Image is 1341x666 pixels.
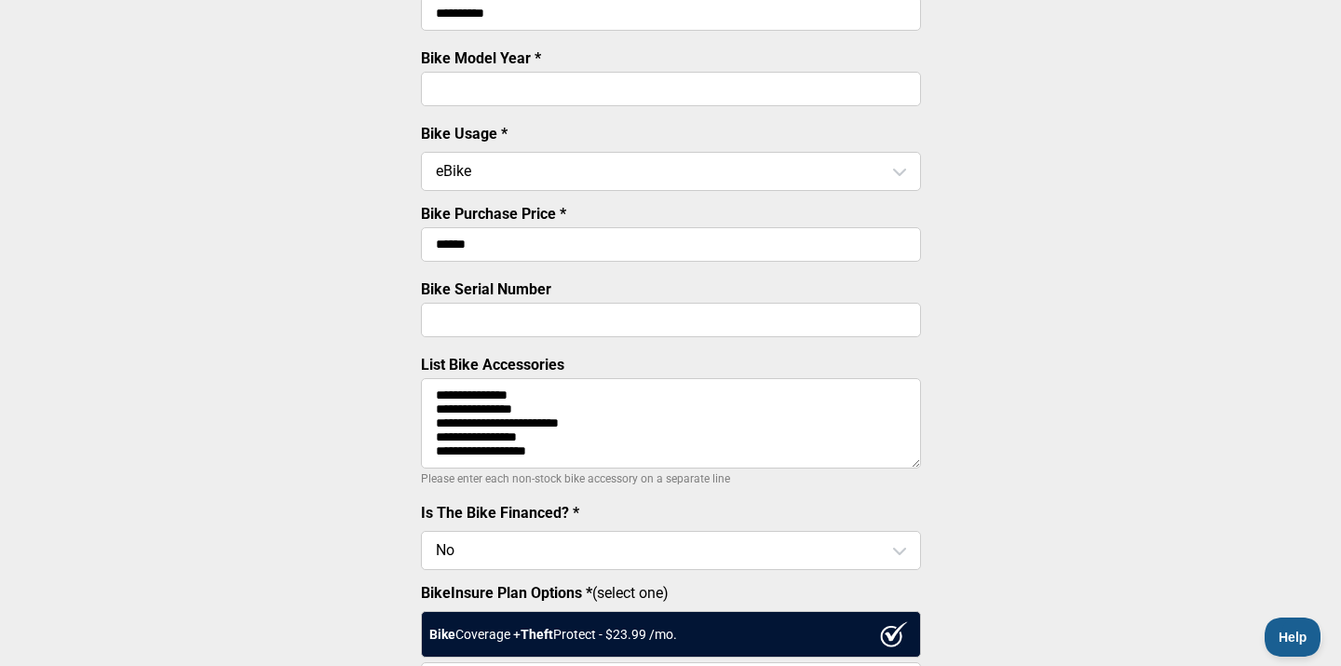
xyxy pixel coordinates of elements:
[429,627,455,642] strong: Bike
[421,611,921,658] div: Coverage + Protect - $ 23.99 /mo.
[421,49,541,67] label: Bike Model Year *
[421,584,921,602] label: (select one)
[421,205,566,223] label: Bike Purchase Price *
[421,468,921,490] p: Please enter each non-stock bike accessory on a separate line
[421,356,564,374] label: List Bike Accessories
[421,584,592,602] strong: BikeInsure Plan Options *
[521,627,553,642] strong: Theft
[421,280,551,298] label: Bike Serial Number
[880,621,908,647] img: ux1sgP1Haf775SAghJI38DyDlYP+32lKFAAAAAElFTkSuQmCC
[1265,618,1322,657] iframe: Toggle Customer Support
[421,125,508,143] label: Bike Usage *
[421,504,579,522] label: Is The Bike Financed? *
